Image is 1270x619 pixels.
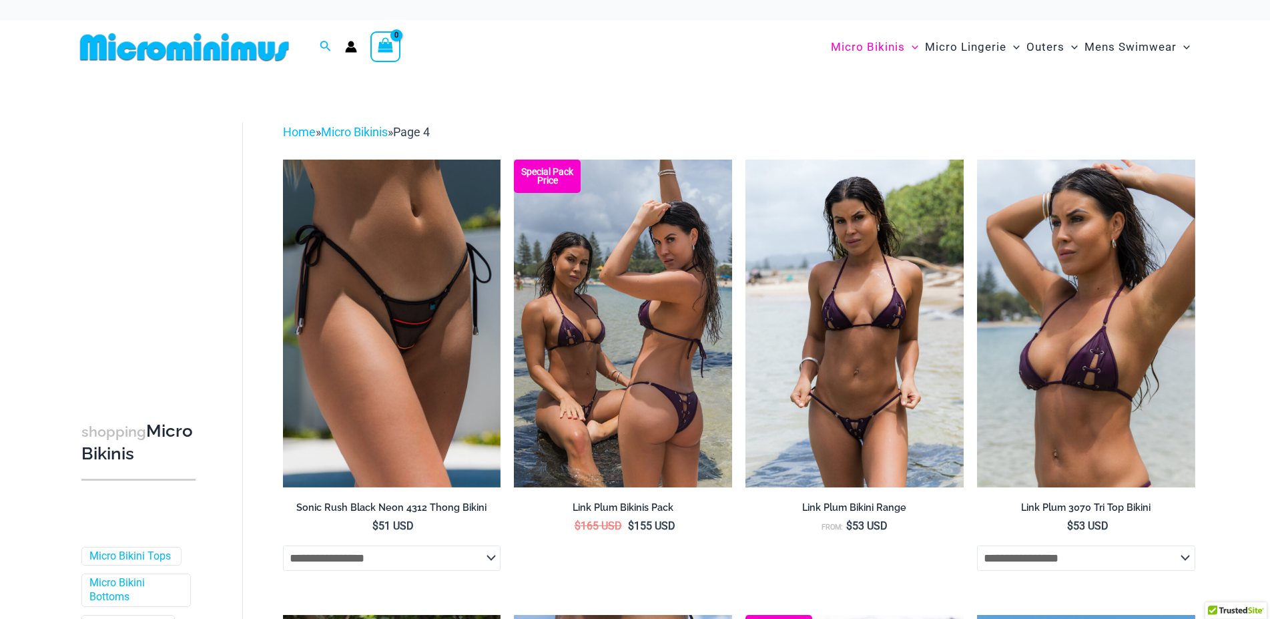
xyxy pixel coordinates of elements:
[283,501,501,514] h2: Sonic Rush Black Neon 4312 Thong Bikini
[1023,27,1081,67] a: OutersMenu ToggleMenu Toggle
[514,168,581,185] b: Special Pack Price
[828,27,922,67] a: Micro BikinisMenu ToggleMenu Toggle
[283,125,430,139] span: » »
[925,30,1006,64] span: Micro Lingerie
[514,160,732,487] a: Bikini Pack Plum Link Plum 3070 Tri Top 4580 Micro 04Link Plum 3070 Tri Top 4580 Micro 04
[75,32,294,62] img: MM SHOP LOGO FLAT
[283,160,501,487] img: Sonic Rush Black Neon 4312 Thong Bikini 01
[977,501,1195,514] h2: Link Plum 3070 Tri Top Bikini
[1067,520,1108,532] bdi: 53 USD
[831,30,905,64] span: Micro Bikinis
[922,27,1023,67] a: Micro LingerieMenu ToggleMenu Toggle
[1026,30,1064,64] span: Outers
[1064,30,1078,64] span: Menu Toggle
[846,520,852,532] span: $
[514,160,732,487] img: Bikini Pack Plum
[745,501,964,519] a: Link Plum Bikini Range
[846,520,888,532] bdi: 53 USD
[283,160,501,487] a: Sonic Rush Black Neon 4312 Thong Bikini 01Sonic Rush Black Neon 4312 Thong Bikini 02Sonic Rush Bl...
[575,520,581,532] span: $
[1084,30,1177,64] span: Mens Swimwear
[283,125,316,139] a: Home
[89,577,180,605] a: Micro Bikini Bottoms
[514,501,732,519] a: Link Plum Bikinis Pack
[514,501,732,514] h2: Link Plum Bikinis Pack
[393,125,430,139] span: Page 4
[372,520,378,532] span: $
[321,125,388,139] a: Micro Bikinis
[1081,27,1193,67] a: Mens SwimwearMenu ToggleMenu Toggle
[977,160,1195,487] img: Link Plum 3070 Tri Top 01
[283,501,501,519] a: Sonic Rush Black Neon 4312 Thong Bikini
[1177,30,1190,64] span: Menu Toggle
[905,30,918,64] span: Menu Toggle
[745,501,964,514] h2: Link Plum Bikini Range
[320,39,332,55] a: Search icon link
[370,31,401,62] a: View Shopping Cart, empty
[81,423,146,440] span: shopping
[1067,520,1073,532] span: $
[1006,30,1020,64] span: Menu Toggle
[575,520,622,532] bdi: 165 USD
[81,420,196,466] h3: Micro Bikinis
[345,41,357,53] a: Account icon link
[977,501,1195,519] a: Link Plum 3070 Tri Top Bikini
[977,160,1195,487] a: Link Plum 3070 Tri Top 01Link Plum 3070 Tri Top 2031 Cheeky 01Link Plum 3070 Tri Top 2031 Cheeky 01
[822,523,843,532] span: From:
[81,112,202,379] iframe: TrustedSite Certified
[372,520,414,532] bdi: 51 USD
[745,160,964,487] img: Link Plum 3070 Tri Top 4580 Micro 01
[826,25,1196,69] nav: Site Navigation
[628,520,675,532] bdi: 155 USD
[628,520,634,532] span: $
[745,160,964,487] a: Link Plum 3070 Tri Top 4580 Micro 01Link Plum 3070 Tri Top 4580 Micro 05Link Plum 3070 Tri Top 45...
[89,550,171,564] a: Micro Bikini Tops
